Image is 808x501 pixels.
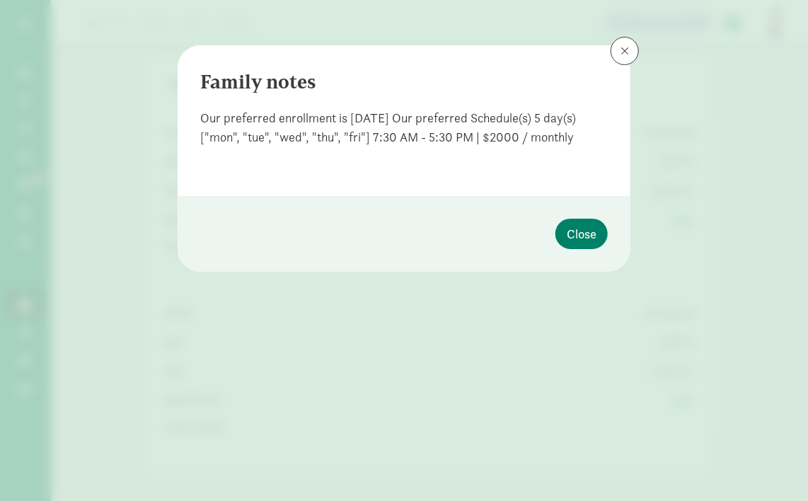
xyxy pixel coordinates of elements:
[555,219,608,249] button: Close
[200,108,608,146] div: Our preferred enrollment is [DATE] Our preferred Schedule(s) 5 day(s) ["mon", "tue", "wed", "thu"...
[737,433,808,501] iframe: Chat Widget
[200,68,608,97] div: Family notes
[567,224,596,243] span: Close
